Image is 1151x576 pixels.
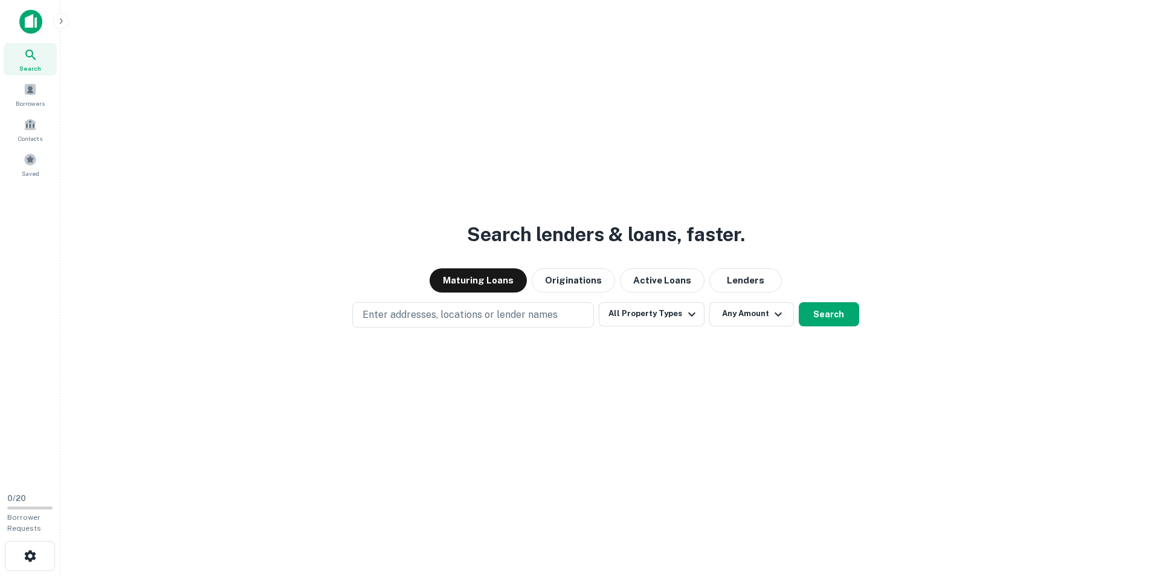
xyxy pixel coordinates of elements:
p: Enter addresses, locations or lender names [363,308,558,322]
a: Borrowers [4,78,57,111]
button: Lenders [709,268,782,293]
button: Originations [532,268,615,293]
iframe: Chat Widget [1091,479,1151,537]
button: All Property Types [599,302,704,326]
a: Contacts [4,113,57,146]
span: 0 / 20 [7,494,26,503]
span: Search [19,63,41,73]
button: Any Amount [709,302,794,326]
span: Contacts [18,134,42,143]
button: Search [799,302,859,326]
a: Saved [4,148,57,181]
span: Saved [22,169,39,178]
span: Borrower Requests [7,513,41,532]
a: Search [4,43,57,76]
button: Maturing Loans [430,268,527,293]
h3: Search lenders & loans, faster. [467,220,745,249]
button: Active Loans [620,268,704,293]
span: Borrowers [16,99,45,108]
img: capitalize-icon.png [19,10,42,34]
button: Enter addresses, locations or lender names [352,302,594,328]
